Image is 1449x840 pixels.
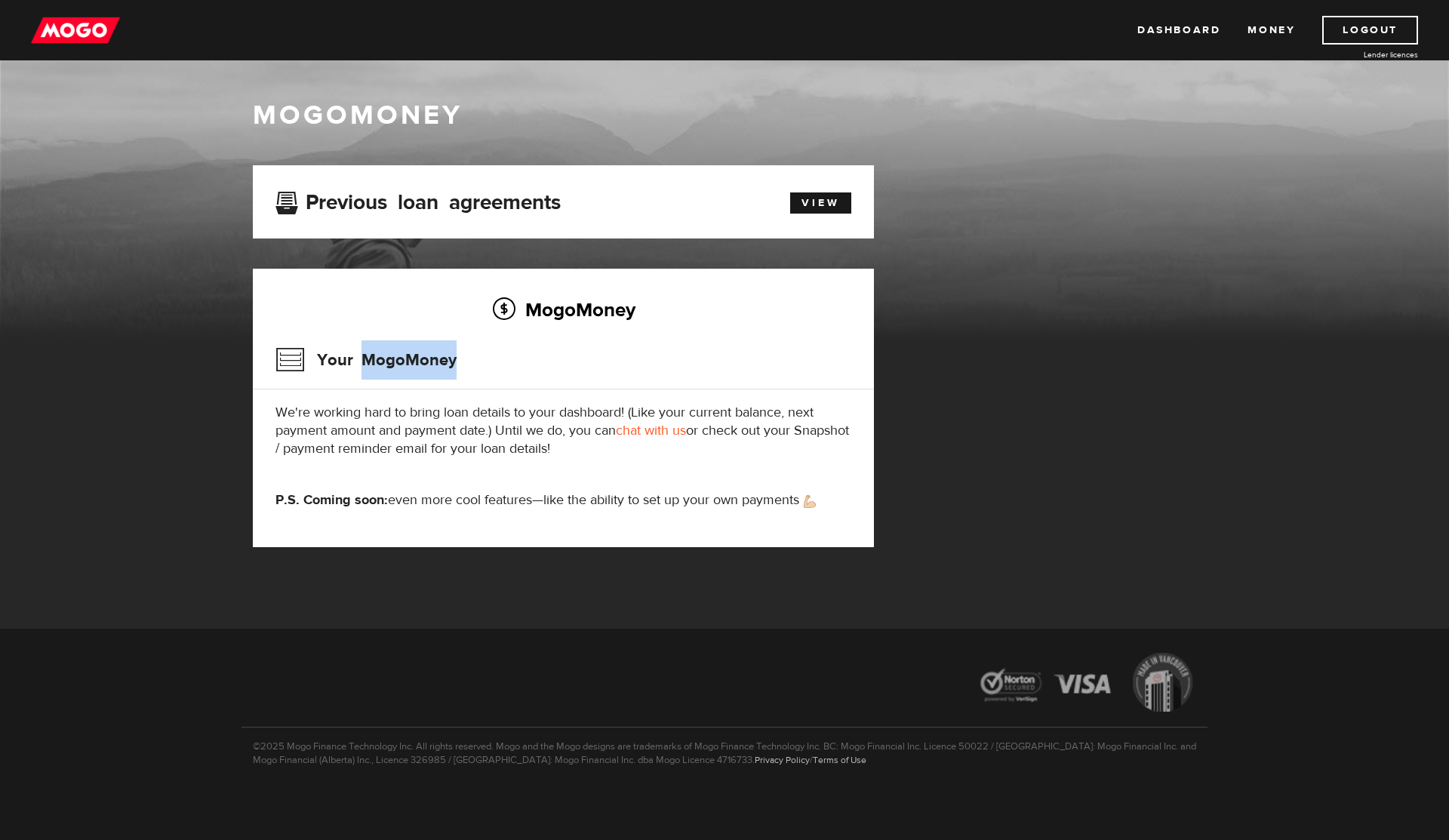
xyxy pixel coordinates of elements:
[1147,489,1449,840] iframe: LiveChat chat widget
[804,495,816,508] img: strong arm emoji
[275,491,851,509] p: even more cool features—like the ability to set up your own payments
[275,190,561,210] h3: Previous loan agreements
[275,294,851,325] h2: MogoMoney
[31,16,120,45] img: mogo_logo-11ee424be714fa7cbb0f0f49df9e16ec.png
[253,100,1196,131] h1: MogoMoney
[241,727,1207,767] p: ©2025 Mogo Finance Technology Inc. All rights reserved. Mogo and the Mogo designs are trademarks ...
[275,404,851,458] p: We're working hard to bring loan details to your dashboard! (Like your current balance, next paym...
[275,340,457,380] h3: Your MogoMoney
[1322,16,1418,45] a: Logout
[813,754,866,766] a: Terms of Use
[616,422,686,439] a: chat with us
[1247,16,1295,45] a: Money
[790,192,851,214] a: View
[1137,16,1220,45] a: Dashboard
[966,642,1207,727] img: legal-icons-92a2ffecb4d32d839781d1b4e4802d7b.png
[755,754,810,766] a: Privacy Policy
[275,491,388,509] strong: P.S. Coming soon:
[1305,49,1418,60] a: Lender licences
